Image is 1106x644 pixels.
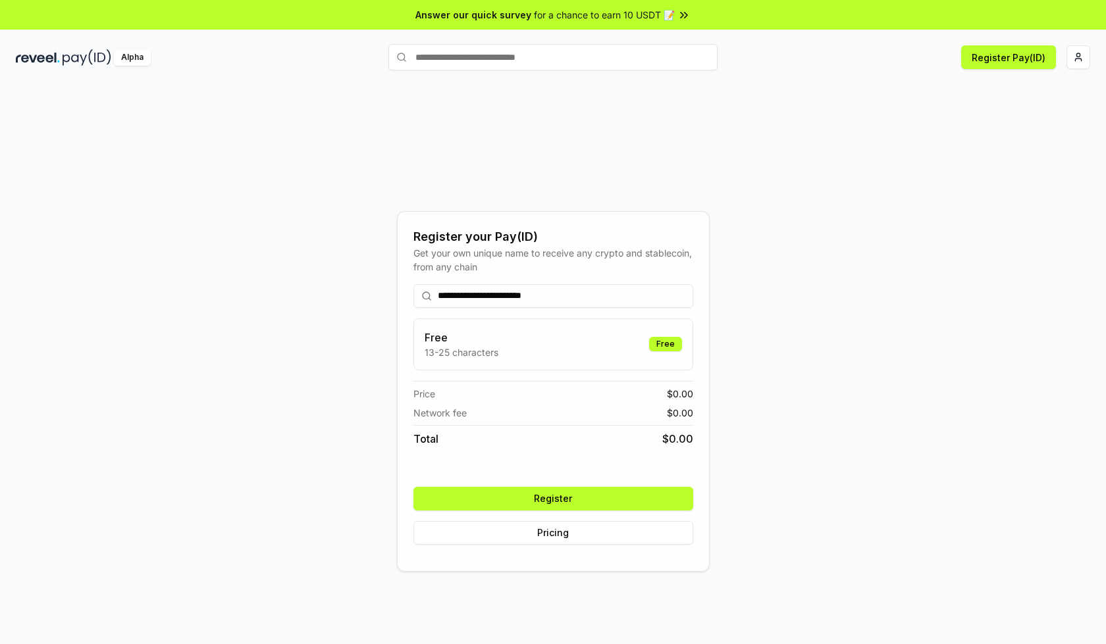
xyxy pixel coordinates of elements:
button: Pricing [413,521,693,545]
span: Total [413,431,438,447]
span: $ 0.00 [662,431,693,447]
img: reveel_dark [16,49,60,66]
div: Get your own unique name to receive any crypto and stablecoin, from any chain [413,246,693,274]
button: Register Pay(ID) [961,45,1056,69]
span: for a chance to earn 10 USDT 📝 [534,8,675,22]
div: Alpha [114,49,151,66]
button: Register [413,487,693,510]
h3: Free [425,330,498,345]
p: 13-25 characters [425,345,498,359]
span: $ 0.00 [667,387,693,401]
span: Network fee [413,406,467,420]
img: pay_id [63,49,111,66]
div: Free [649,337,682,351]
span: $ 0.00 [667,406,693,420]
span: Answer our quick survey [415,8,531,22]
div: Register your Pay(ID) [413,228,693,246]
span: Price [413,387,435,401]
